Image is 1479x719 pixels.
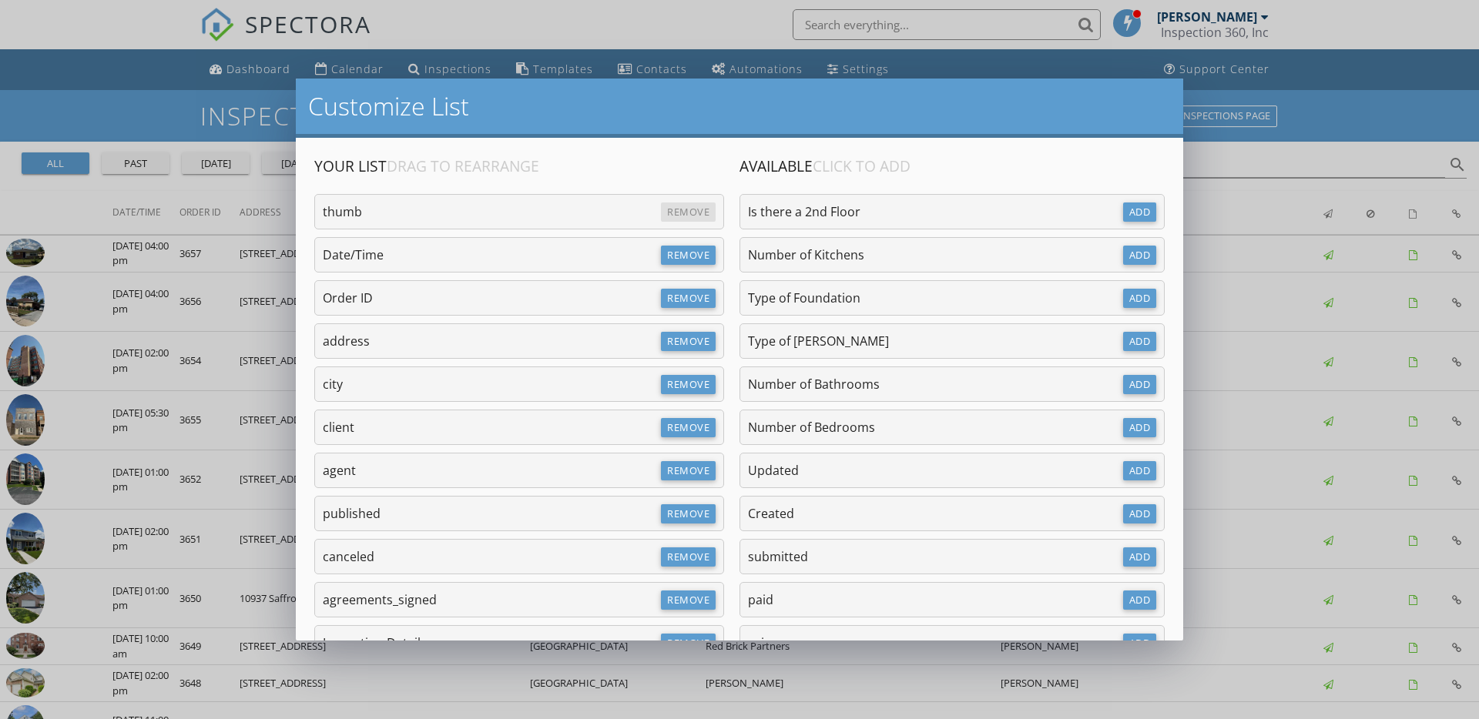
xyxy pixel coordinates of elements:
[661,461,716,480] div: Remove
[314,496,724,531] div: published
[739,539,1165,574] div: submitted
[314,582,724,617] div: agreements_signed
[739,582,1165,617] div: paid
[661,590,716,610] div: Remove
[1123,202,1157,222] div: Add
[739,280,1165,316] div: Type of Foundation
[314,237,724,273] div: Date/Time
[308,91,1171,122] h2: Customize List
[661,375,716,394] div: Remove
[739,323,1165,359] div: Type of [PERSON_NAME]
[739,156,1165,176] h4: Available
[314,539,724,574] div: canceled
[1123,418,1157,437] div: Add
[1123,289,1157,308] div: Add
[739,194,1165,229] div: Is there a 2nd Floor
[739,496,1165,531] div: Created
[661,547,716,567] div: Remove
[1123,375,1157,394] div: Add
[739,366,1165,402] div: Number of Bathrooms
[739,625,1165,660] div: price
[661,246,716,265] div: Remove
[739,237,1165,273] div: Number of Kitchens
[661,504,716,523] div: Remove
[1123,634,1157,653] div: Add
[1123,332,1157,351] div: Add
[314,453,724,488] div: agent
[661,332,716,351] div: Remove
[1123,590,1157,610] div: Add
[739,410,1165,445] div: Number of Bedrooms
[314,280,724,316] div: Order ID
[661,202,716,222] div: Remove
[314,410,724,445] div: client
[661,289,716,308] div: Remove
[739,453,1165,488] div: Updated
[387,156,539,176] span: Drag to Rearrange
[1123,547,1157,567] div: Add
[1123,504,1157,523] div: Add
[1123,246,1157,265] div: Add
[314,156,724,176] h4: Your List
[314,366,724,402] div: city
[314,625,724,660] div: Inspection Details
[314,194,724,229] div: thumb
[661,634,716,653] div: Remove
[813,156,911,176] span: Click to Add
[661,418,716,437] div: Remove
[314,323,724,359] div: address
[1123,461,1157,480] div: Add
